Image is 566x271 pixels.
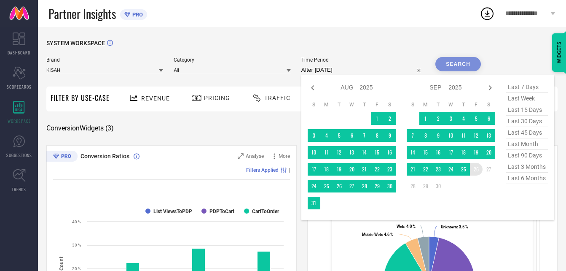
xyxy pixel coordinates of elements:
[46,124,114,133] span: Conversion Widgets ( 3 )
[320,163,333,176] td: Mon Aug 18 2025
[506,104,548,116] span: last 15 days
[346,101,358,108] th: Wednesday
[346,163,358,176] td: Wed Aug 20 2025
[141,95,170,102] span: Revenue
[441,225,457,229] tspan: Unknown
[289,167,290,173] span: |
[204,95,230,101] span: Pricing
[371,112,384,125] td: Fri Aug 01 2025
[432,180,445,192] td: Tue Sep 30 2025
[384,112,396,125] td: Sat Aug 02 2025
[238,153,244,159] svg: Zoom
[457,101,470,108] th: Thursday
[470,129,483,142] td: Fri Sep 12 2025
[46,151,78,163] div: Premium
[279,153,290,159] span: More
[362,232,393,237] text: : 4.6 %
[246,153,264,159] span: Analyse
[445,146,457,159] td: Wed Sep 17 2025
[371,146,384,159] td: Fri Aug 15 2025
[384,146,396,159] td: Sat Aug 16 2025
[457,112,470,125] td: Thu Sep 04 2025
[445,163,457,176] td: Wed Sep 24 2025
[384,180,396,192] td: Sat Aug 30 2025
[480,6,495,21] div: Open download list
[358,163,371,176] td: Thu Aug 21 2025
[432,146,445,159] td: Tue Sep 16 2025
[7,84,32,90] span: SCORECARDS
[333,146,346,159] td: Tue Aug 12 2025
[308,101,320,108] th: Sunday
[407,101,419,108] th: Sunday
[308,163,320,176] td: Sun Aug 17 2025
[46,57,163,63] span: Brand
[485,83,495,93] div: Next month
[308,83,318,93] div: Previous month
[419,163,432,176] td: Mon Sep 22 2025
[483,112,495,125] td: Sat Sep 06 2025
[246,167,279,173] span: Filters Applied
[470,101,483,108] th: Friday
[72,266,81,271] text: 20 %
[320,146,333,159] td: Mon Aug 11 2025
[384,129,396,142] td: Sat Aug 09 2025
[457,146,470,159] td: Thu Sep 18 2025
[419,146,432,159] td: Mon Sep 15 2025
[358,129,371,142] td: Thu Aug 07 2025
[320,129,333,142] td: Mon Aug 04 2025
[333,129,346,142] td: Tue Aug 05 2025
[308,197,320,209] td: Sun Aug 31 2025
[397,224,416,229] text: : 4.0 %
[8,49,30,56] span: DASHBOARD
[371,163,384,176] td: Fri Aug 22 2025
[432,129,445,142] td: Tue Sep 09 2025
[506,161,548,173] span: last 3 months
[252,209,279,214] text: CartToOrder
[397,224,404,229] tspan: Web
[432,163,445,176] td: Tue Sep 23 2025
[506,150,548,161] span: last 90 days
[12,186,26,192] span: TRENDS
[445,101,457,108] th: Wednesday
[407,180,419,192] td: Sun Sep 28 2025
[301,65,425,75] input: Select time period
[483,163,495,176] td: Sat Sep 27 2025
[407,129,419,142] td: Sun Sep 07 2025
[320,180,333,192] td: Mon Aug 25 2025
[419,101,432,108] th: Monday
[48,5,116,22] span: Partner Insights
[470,163,483,176] td: Fri Sep 26 2025
[80,153,129,160] span: Conversion Ratios
[506,173,548,184] span: last 6 months
[346,129,358,142] td: Wed Aug 06 2025
[445,112,457,125] td: Wed Sep 03 2025
[72,243,81,247] text: 30 %
[506,93,548,104] span: last week
[432,101,445,108] th: Tuesday
[308,146,320,159] td: Sun Aug 10 2025
[130,11,143,18] span: PRO
[407,163,419,176] td: Sun Sep 21 2025
[419,112,432,125] td: Mon Sep 01 2025
[384,163,396,176] td: Sat Aug 23 2025
[358,101,371,108] th: Thursday
[506,127,548,138] span: last 45 days
[457,163,470,176] td: Thu Sep 25 2025
[419,180,432,192] td: Mon Sep 29 2025
[483,129,495,142] td: Sat Sep 13 2025
[470,112,483,125] td: Fri Sep 05 2025
[371,101,384,108] th: Friday
[46,40,105,46] span: SYSTEM WORKSPACE
[333,101,346,108] th: Tuesday
[506,81,548,93] span: last 7 days
[506,138,548,150] span: last month
[308,129,320,142] td: Sun Aug 03 2025
[445,129,457,142] td: Wed Sep 10 2025
[301,57,425,63] span: Time Period
[407,146,419,159] td: Sun Sep 14 2025
[308,180,320,192] td: Sun Aug 24 2025
[506,116,548,127] span: last 30 days
[483,146,495,159] td: Sat Sep 20 2025
[371,180,384,192] td: Fri Aug 29 2025
[174,57,290,63] span: Category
